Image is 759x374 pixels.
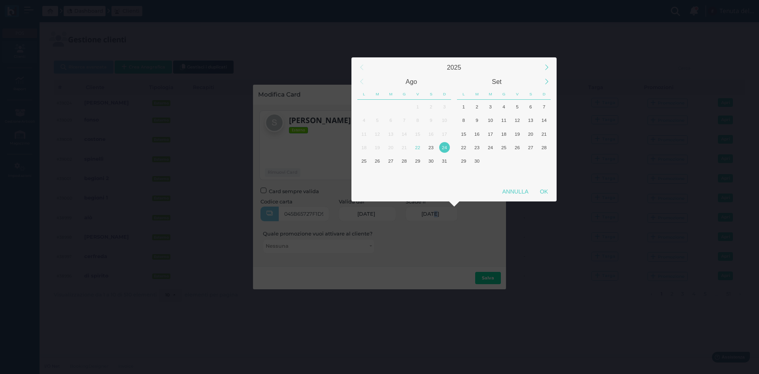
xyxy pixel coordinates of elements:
[484,154,497,168] div: Mercoledì, Ottobre 1
[372,156,383,166] div: 26
[498,101,509,112] div: 4
[357,140,371,154] div: Lunedì, Agosto 18
[539,129,549,139] div: 21
[524,140,537,154] div: Sabato, Settembre 27
[371,127,384,140] div: Martedì, Agosto 12
[497,154,511,168] div: Giovedì, Ottobre 2
[472,156,482,166] div: 30
[510,168,524,181] div: Venerdì, Ottobre 10
[426,115,436,125] div: 9
[384,127,398,140] div: Mercoledì, Agosto 13
[439,115,450,125] div: 10
[497,140,511,154] div: Giovedì, Settembre 25
[484,114,497,127] div: Mercoledì, Settembre 10
[510,127,524,140] div: Venerdì, Settembre 19
[512,142,523,153] div: 26
[426,156,436,166] div: 30
[384,140,398,154] div: Mercoledì, Agosto 20
[457,140,470,154] div: Lunedì, Settembre 22
[359,115,369,125] div: 4
[539,115,549,125] div: 14
[399,142,410,153] div: 21
[398,140,411,154] div: Giovedì, Agosto 21
[438,100,451,113] div: Domenica, Agosto 3
[438,89,451,100] div: Domenica
[411,100,424,113] div: Venerdì, Agosto 1
[372,129,383,139] div: 12
[534,184,554,199] div: OK
[424,89,438,100] div: Sabato
[470,168,484,181] div: Martedì, Ottobre 7
[510,140,524,154] div: Venerdì, Settembre 26
[439,129,450,139] div: 17
[524,89,537,100] div: Sabato
[426,142,436,153] div: 23
[412,101,423,112] div: 1
[537,140,551,154] div: Domenica, Settembre 28
[470,100,484,113] div: Martedì, Settembre 2
[510,100,524,113] div: Venerdì, Settembre 5
[510,154,524,168] div: Venerdì, Ottobre 3
[398,127,411,140] div: Giovedì, Agosto 14
[525,115,536,125] div: 13
[371,168,384,181] div: Martedì, Settembre 2
[457,114,470,127] div: Lunedì, Settembre 8
[539,101,549,112] div: 7
[411,127,424,140] div: Venerdì, Agosto 15
[369,74,454,89] div: Agosto
[371,100,384,113] div: Martedì, Luglio 29
[411,154,424,168] div: Venerdì, Agosto 29
[385,156,396,166] div: 27
[439,142,450,153] div: 24
[472,129,482,139] div: 16
[411,114,424,127] div: Venerdì, Agosto 8
[424,114,438,127] div: Sabato, Agosto 9
[485,101,496,112] div: 3
[457,154,470,168] div: Lunedì, Settembre 29
[357,100,371,113] div: Lunedì, Luglio 28
[371,114,384,127] div: Martedì, Agosto 5
[384,89,398,100] div: Mercoledì
[424,127,438,140] div: Sabato, Agosto 16
[398,100,411,113] div: Giovedì, Luglio 31
[525,101,536,112] div: 6
[497,184,534,199] div: Annulla
[371,89,384,100] div: Martedì
[399,129,410,139] div: 14
[398,89,411,100] div: Giovedì
[424,140,438,154] div: Sabato, Agosto 23
[412,142,423,153] div: 22
[384,154,398,168] div: Mercoledì, Agosto 27
[438,127,451,140] div: Domenica, Agosto 17
[537,127,551,140] div: Domenica, Settembre 21
[359,129,369,139] div: 11
[485,142,496,153] div: 24
[412,156,423,166] div: 29
[525,142,536,153] div: 27
[439,101,450,112] div: 3
[438,114,451,127] div: Domenica, Agosto 10
[538,73,555,90] div: Next Month
[384,114,398,127] div: Mercoledì, Agosto 6
[399,115,410,125] div: 7
[359,142,369,153] div: 18
[472,142,482,153] div: 23
[412,129,423,139] div: 15
[539,142,549,153] div: 28
[472,115,482,125] div: 9
[426,129,436,139] div: 16
[411,89,425,100] div: Venerdì
[23,6,52,12] span: Assistenza
[484,100,497,113] div: Mercoledì, Settembre 3
[411,140,424,154] div: Oggi, Venerdì, Agosto 22
[512,129,523,139] div: 19
[484,127,497,140] div: Mercoledì, Settembre 17
[457,89,470,100] div: Lunedì
[458,129,469,139] div: 15
[372,115,383,125] div: 5
[398,114,411,127] div: Giovedì, Agosto 7
[411,168,424,181] div: Venerdì, Settembre 5
[458,142,469,153] div: 22
[470,154,484,168] div: Martedì, Settembre 30
[424,168,438,181] div: Sabato, Settembre 6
